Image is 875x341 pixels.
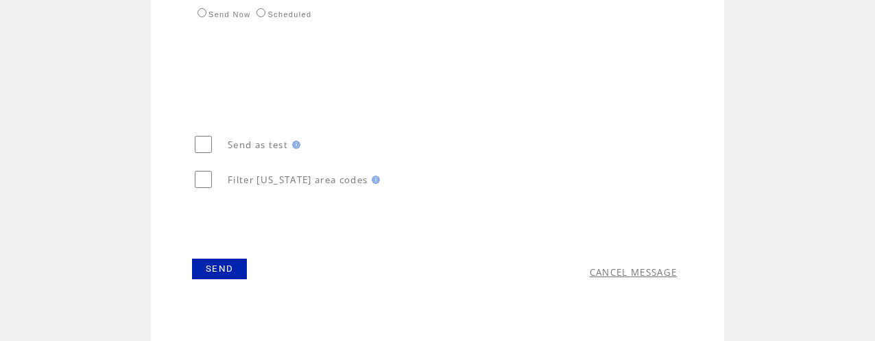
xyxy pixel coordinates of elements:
[256,8,265,17] input: Scheduled
[253,10,311,19] label: Scheduled
[288,141,300,149] img: help.gif
[228,139,288,151] span: Send as test
[368,176,380,184] img: help.gif
[194,10,250,19] label: Send Now
[590,266,678,279] a: CANCEL MESSAGE
[228,174,368,186] span: Filter [US_STATE] area codes
[192,259,247,279] a: SEND
[197,8,206,17] input: Send Now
